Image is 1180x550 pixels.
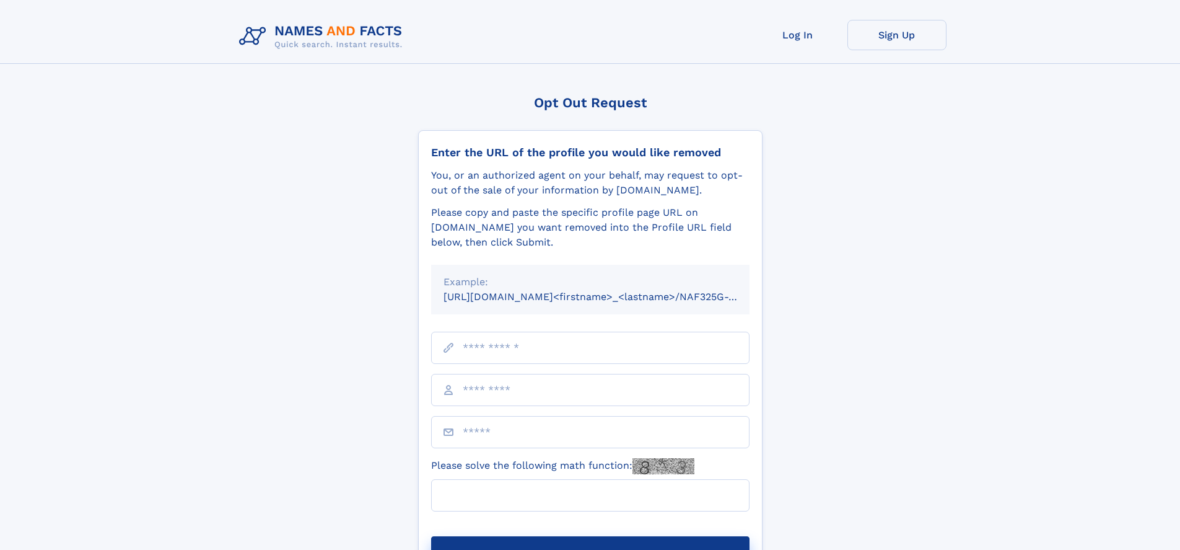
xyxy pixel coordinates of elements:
[431,458,694,474] label: Please solve the following math function:
[847,20,946,50] a: Sign Up
[444,291,773,303] small: [URL][DOMAIN_NAME]<firstname>_<lastname>/NAF325G-xxxxxxxx
[418,95,763,110] div: Opt Out Request
[748,20,847,50] a: Log In
[431,146,750,159] div: Enter the URL of the profile you would like removed
[431,168,750,198] div: You, or an authorized agent on your behalf, may request to opt-out of the sale of your informatio...
[234,20,413,53] img: Logo Names and Facts
[444,275,737,290] div: Example:
[431,205,750,250] div: Please copy and paste the specific profile page URL on [DOMAIN_NAME] you want removed into the Pr...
